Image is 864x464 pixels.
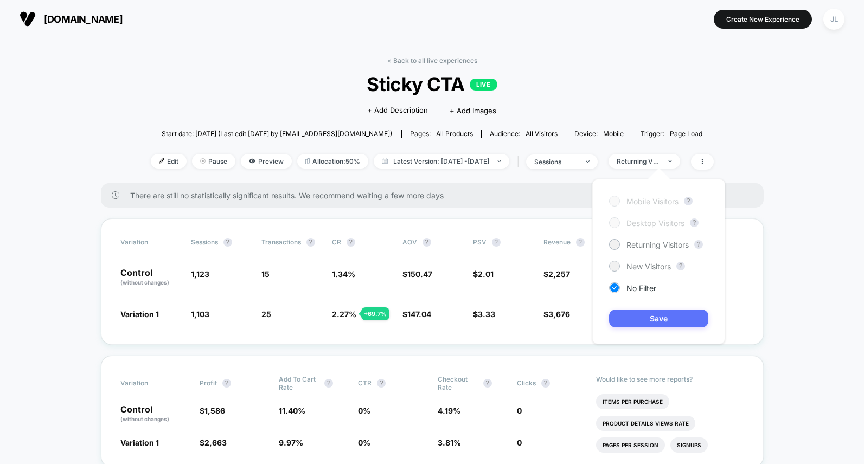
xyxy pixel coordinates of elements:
span: Revenue [543,238,571,246]
span: $ [473,310,495,319]
span: 4.19 % [438,406,460,415]
span: all products [436,130,473,138]
span: Pause [192,154,235,169]
li: Product Details Views Rate [596,416,695,431]
span: Start date: [DATE] (Last edit [DATE] by [EMAIL_ADDRESS][DOMAIN_NAME]) [162,130,392,138]
span: Transactions [261,238,301,246]
span: 0 % [358,438,370,447]
span: 3.33 [478,310,495,319]
span: 11.40 % [279,406,305,415]
span: (without changes) [120,279,169,286]
span: Add To Cart Rate [279,375,319,391]
span: PSV [473,238,487,246]
button: ? [377,379,386,388]
button: ? [694,240,703,249]
span: 0 [517,438,522,447]
img: Visually logo [20,11,36,27]
div: Pages: [410,130,473,138]
div: Trigger: [641,130,702,138]
button: JL [820,8,848,30]
img: end [497,160,501,162]
span: 25 [261,310,271,319]
p: Control [120,405,189,423]
div: sessions [534,158,578,166]
span: Preview [241,154,292,169]
span: 3.81 % [438,438,461,447]
span: 1,103 [191,310,209,319]
li: Items Per Purchase [596,394,669,409]
span: Device: [566,130,632,138]
span: Edit [151,154,187,169]
span: [DOMAIN_NAME] [44,14,123,25]
div: + 69.7 % [361,307,389,320]
p: Would like to see more reports? [596,375,744,383]
button: ? [684,197,693,205]
span: Sessions [191,238,218,246]
a: < Back to all live experiences [387,56,477,65]
li: Signups [670,437,708,453]
span: Page Load [670,130,702,138]
button: ? [324,379,333,388]
img: end [200,158,206,164]
span: + Add Description [367,105,428,116]
span: | [515,154,526,170]
span: Returning Visitors [626,240,689,249]
span: Variation 1 [120,310,159,319]
span: CTR [358,379,372,387]
span: 2,257 [548,269,570,279]
span: No Filter [626,283,656,293]
span: Variation 1 [120,438,159,447]
div: Audience: [490,130,558,138]
span: (without changes) [120,416,169,422]
p: LIVE [470,79,497,91]
span: $ [543,269,570,279]
button: ? [347,238,355,247]
button: ? [223,238,232,247]
img: rebalance [305,158,310,164]
span: $ [402,310,431,319]
span: There are still no statistically significant results. We recommend waiting a few more days [130,191,742,200]
span: AOV [402,238,417,246]
span: $ [200,438,227,447]
span: 2,663 [204,438,227,447]
span: Variation [120,238,180,247]
span: 1,586 [204,406,225,415]
img: calendar [382,158,388,164]
button: ? [541,379,550,388]
span: Latest Version: [DATE] - [DATE] [374,154,509,169]
p: Control [120,268,180,287]
span: Mobile Visitors [626,197,679,206]
span: $ [402,269,432,279]
span: Allocation: 50% [297,154,368,169]
span: 1,123 [191,269,209,279]
span: mobile [603,130,624,138]
button: ? [483,379,492,388]
span: Desktop Visitors [626,218,684,228]
span: 2.27 % [332,310,356,319]
img: edit [159,158,164,164]
span: Profit [200,379,217,387]
span: New Visitors [626,262,671,271]
span: 0 % [358,406,370,415]
span: 3,676 [548,310,570,319]
button: ? [306,238,315,247]
span: 15 [261,269,270,279]
button: Create New Experience [714,10,812,29]
span: CR [332,238,341,246]
button: ? [690,218,699,227]
span: Checkout Rate [438,375,478,391]
img: end [586,160,590,163]
span: All Visitors [526,130,558,138]
button: ? [222,379,231,388]
div: JL [823,9,844,30]
span: Variation [120,375,180,391]
button: ? [423,238,431,247]
span: Sticky CTA [178,73,685,95]
span: + Add Images [450,106,496,115]
button: [DOMAIN_NAME] [16,10,126,28]
button: ? [676,262,685,270]
img: end [668,160,672,162]
span: 147.04 [407,310,431,319]
span: 2.01 [478,269,494,279]
span: $ [543,310,570,319]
